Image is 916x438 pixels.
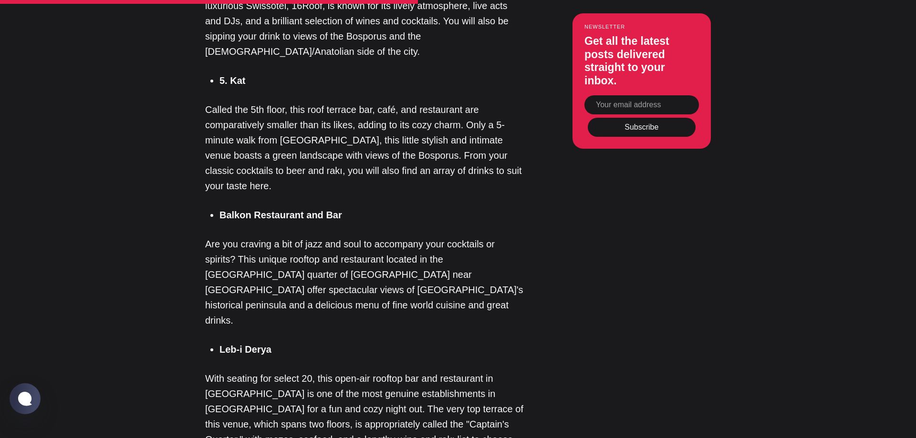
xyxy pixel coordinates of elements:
[584,95,699,114] input: Your email address
[584,24,699,30] small: Newsletter
[219,75,245,86] strong: 5. Kat
[219,210,342,220] strong: Balkon Restaurant and Bar
[219,344,271,355] strong: Leb-i Derya
[205,102,525,194] p: Called the 5th floor, this roof terrace bar, café, and restaurant are comparatively smaller than ...
[205,236,525,328] p: Are you craving a bit of jazz and soul to accompany your cocktails or spirits? This unique roofto...
[584,35,699,87] h3: Get all the latest posts delivered straight to your inbox.
[588,118,696,137] button: Subscribe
